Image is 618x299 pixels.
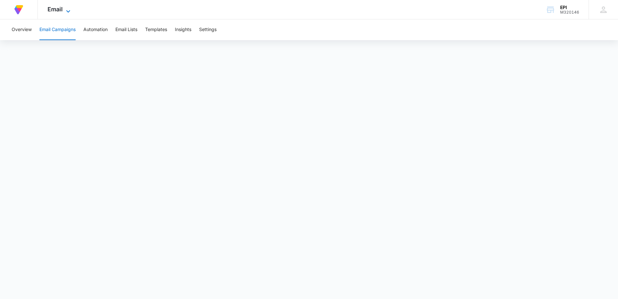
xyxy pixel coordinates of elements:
span: Email [48,6,63,13]
button: Templates [145,19,167,40]
img: Volusion [13,4,25,16]
button: Email Lists [115,19,137,40]
button: Email Campaigns [39,19,76,40]
button: Insights [175,19,191,40]
div: account name [560,5,579,10]
button: Overview [12,19,32,40]
button: Automation [83,19,108,40]
button: Settings [199,19,217,40]
div: account id [560,10,579,15]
